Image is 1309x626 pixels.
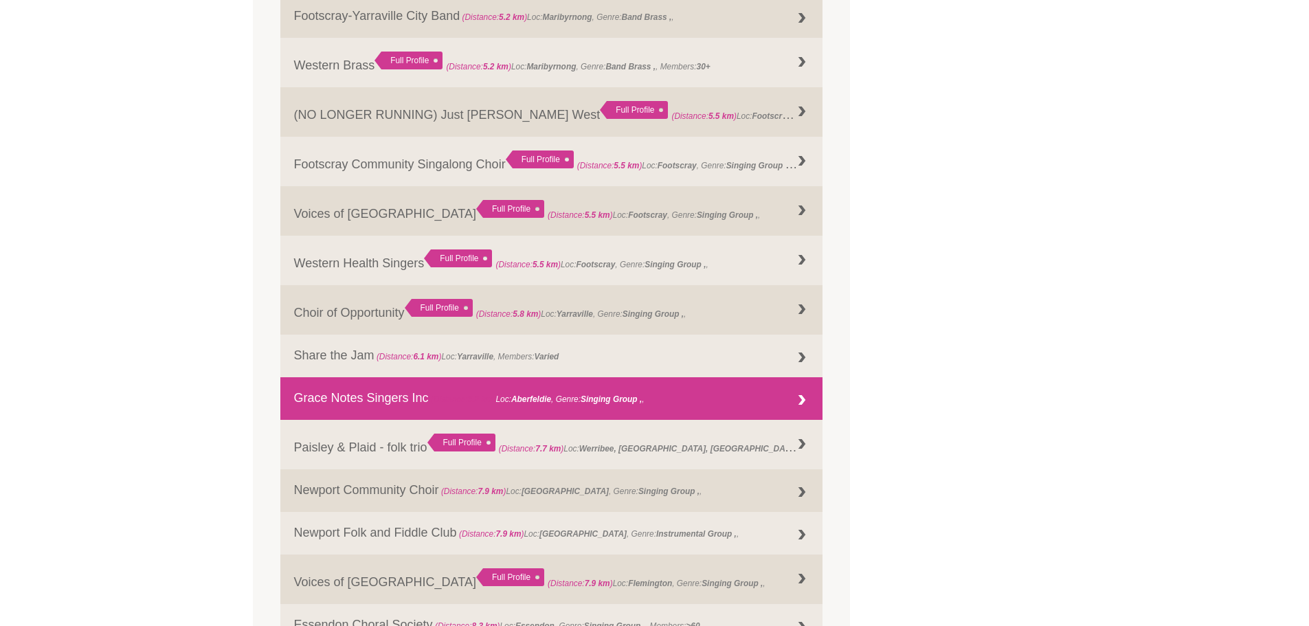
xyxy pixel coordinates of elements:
strong: Band Brass , [622,12,672,22]
span: (Distance: ) [377,352,442,361]
strong: Instrumental Group , [656,529,737,539]
a: (NO LONGER RUNNING) Just [PERSON_NAME] West Full Profile (Distance:5.5 km)Loc:Footscray, Genre:Si... [280,87,823,137]
strong: 5.5 km [708,111,734,121]
a: Western Health Singers Full Profile (Distance:5.5 km)Loc:Footscray, Genre:Singing Group ,, [280,236,823,285]
div: Full Profile [600,101,668,119]
span: Loc: , Genre: , [457,529,739,539]
strong: 6.1 km [413,352,438,361]
strong: Singing Group , [820,111,882,121]
a: Western Brass Full Profile (Distance:5.2 km)Loc:Maribyrnong, Genre:Band Brass ,, Members:30+ [280,38,823,87]
strong: [GEOGRAPHIC_DATA] [522,487,609,496]
div: Full Profile [506,150,574,168]
a: Voices of [GEOGRAPHIC_DATA] Full Profile (Distance:7.9 km)Loc:Flemington, Genre:Singing Group ,, [280,555,823,604]
span: (Distance: ) [431,394,496,404]
span: (Distance: ) [495,260,561,269]
span: Loc: , Members: [374,352,559,361]
span: (Distance: ) [446,62,511,71]
strong: 5.2 km [483,62,508,71]
strong: 5.5 km [614,161,639,170]
span: (Distance: ) [548,210,613,220]
span: (Distance: ) [476,309,541,319]
a: Grace Notes Singers Inc (Distance:6.2 km)Loc:Aberfeldie, Genre:Singing Group ,, [280,377,823,420]
span: (Distance: ) [462,12,528,22]
span: Loc: , Genre: , Members: [446,62,710,71]
strong: Maribyrnong [543,12,592,22]
strong: Yarraville [557,309,593,319]
strong: Footscray [752,108,794,122]
span: Loc: , Genre: , [439,487,702,496]
strong: 5.8 km [513,309,538,319]
strong: Maribyrnong [526,62,576,71]
span: Loc: , Genre: , [548,579,765,588]
strong: 5.2 km [499,12,524,22]
a: Voices of [GEOGRAPHIC_DATA] Full Profile (Distance:5.5 km)Loc:Footscray, Genre:Singing Group ,, [280,186,823,236]
span: Loc: , Genre: , Members: [499,440,1224,454]
strong: 5.5 km [585,210,610,220]
strong: [GEOGRAPHIC_DATA] [539,529,627,539]
div: Full Profile [405,299,473,317]
strong: Singing Group , [726,157,798,171]
strong: Singing Group , [638,487,700,496]
strong: Singing Group , [697,210,758,220]
span: (Distance: ) [441,487,506,496]
a: Choir of Opportunity Full Profile (Distance:5.8 km)Loc:Yarraville, Genre:Singing Group ,, [280,285,823,335]
div: Full Profile [427,434,495,451]
strong: Footscray [576,260,615,269]
strong: Werribee, [GEOGRAPHIC_DATA], [GEOGRAPHIC_DATA], [GEOGRAPHIC_DATA]. Western Suburbs. [GEOGRAPHIC_D... [579,440,1055,454]
strong: 6.2 km [467,394,493,404]
strong: 30+ [697,62,711,71]
strong: Band Brass , [605,62,656,71]
strong: Aberfeldie [511,394,551,404]
span: (Distance: ) [548,579,613,588]
span: Loc: , Genre: , [548,210,760,220]
strong: 7.7 km [535,444,561,454]
div: Full Profile [424,249,492,267]
strong: 7.9 km [478,487,503,496]
strong: Singing Group , [623,309,684,319]
strong: Varied [534,352,559,361]
div: Full Profile [476,200,544,218]
div: Full Profile [476,568,544,586]
span: Loc: , Genre: , [495,260,708,269]
a: Footscray Community Singalong Choir Full Profile (Distance:5.5 km)Loc:Footscray, Genre:Singing Gr... [280,137,823,186]
a: Newport Folk and Fiddle Club (Distance:7.9 km)Loc:[GEOGRAPHIC_DATA], Genre:Instrumental Group ,, [280,512,823,555]
span: Loc: , Genre: , [476,309,686,319]
a: Share the Jam (Distance:6.1 km)Loc:Yarraville, Members:Varied [280,335,823,377]
div: Full Profile [374,52,443,69]
span: (Distance: ) [577,161,642,170]
strong: Flemington [628,579,672,588]
strong: Singing Group , [581,394,642,404]
a: Paisley & Plaid - folk trio Full Profile (Distance:7.7 km)Loc:Werribee, [GEOGRAPHIC_DATA], [GEOGR... [280,420,823,469]
strong: Yarraville [457,352,493,361]
strong: Singing Group , [702,579,763,588]
strong: Footscray [658,161,697,170]
span: Loc: , Genre: , [429,394,645,404]
strong: 7.9 km [585,579,610,588]
span: Loc: , Genre: , Members: [671,108,943,122]
strong: Footscray [628,210,667,220]
span: (Distance: ) [499,444,564,454]
strong: Singing Group , [645,260,706,269]
span: (Distance: ) [459,529,524,539]
strong: 5.5 km [533,260,558,269]
strong: 7.9 km [495,529,521,539]
span: Loc: , Genre: , [460,12,673,22]
span: (Distance: ) [671,111,737,121]
span: Loc: , Genre: , Members: [577,157,849,171]
a: Newport Community Choir (Distance:7.9 km)Loc:[GEOGRAPHIC_DATA], Genre:Singing Group ,, [280,469,823,512]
